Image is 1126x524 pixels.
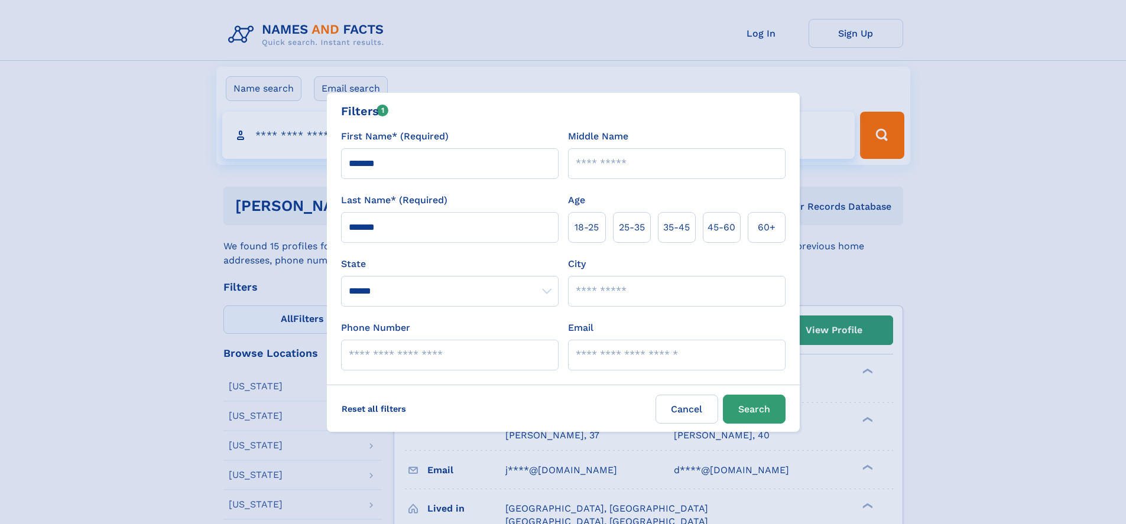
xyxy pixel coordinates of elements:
span: 45‑60 [708,220,735,235]
span: 25‑35 [619,220,645,235]
label: Reset all filters [334,395,414,423]
label: Middle Name [568,129,628,144]
button: Search [723,395,786,424]
span: 18‑25 [575,220,599,235]
label: First Name* (Required) [341,129,449,144]
label: State [341,257,559,271]
label: Email [568,321,593,335]
label: Phone Number [341,321,410,335]
label: Cancel [656,395,718,424]
label: Last Name* (Required) [341,193,447,207]
label: Age [568,193,585,207]
label: City [568,257,586,271]
span: 35‑45 [663,220,690,235]
span: 60+ [758,220,775,235]
div: Filters [341,102,389,120]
